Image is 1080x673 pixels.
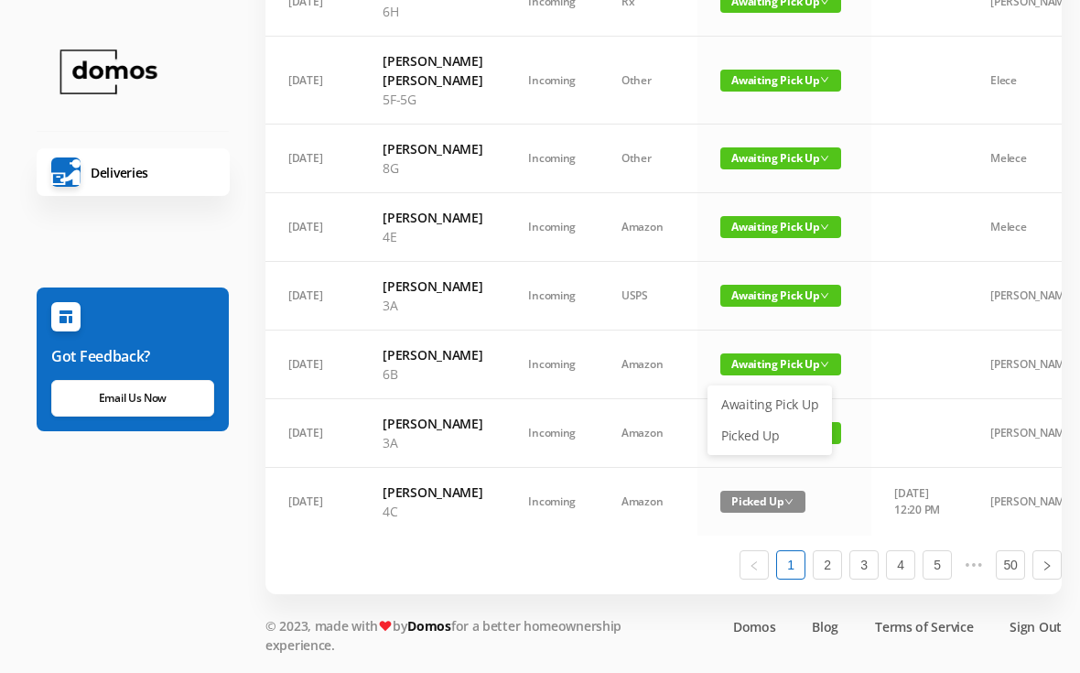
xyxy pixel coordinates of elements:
[383,345,482,364] h6: [PERSON_NAME]
[383,208,482,227] h6: [PERSON_NAME]
[599,262,697,331] td: USPS
[720,70,841,92] span: Awaiting Pick Up
[383,502,482,521] p: 4C
[959,550,988,580] span: •••
[996,550,1025,580] li: 50
[812,617,838,636] a: Blog
[383,227,482,246] p: 4E
[820,223,829,232] i: icon: down
[886,550,915,580] li: 4
[599,468,697,536] td: Amazon
[265,468,360,536] td: [DATE]
[51,380,214,417] a: Email Us Now
[383,2,482,21] p: 6H
[505,125,599,193] td: Incoming
[265,125,360,193] td: [DATE]
[505,331,599,399] td: Incoming
[599,193,697,262] td: Amazon
[720,353,841,375] span: Awaiting Pick Up
[875,617,973,636] a: Terms of Service
[383,139,482,158] h6: [PERSON_NAME]
[923,550,952,580] li: 5
[749,560,760,571] i: icon: left
[265,331,360,399] td: [DATE]
[959,550,988,580] li: Next 5 Pages
[1010,617,1062,636] a: Sign Out
[720,285,841,307] span: Awaiting Pick Up
[505,399,599,468] td: Incoming
[383,433,482,452] p: 3A
[383,277,482,296] h6: [PERSON_NAME]
[813,550,842,580] li: 2
[820,291,829,300] i: icon: down
[599,331,697,399] td: Amazon
[1042,560,1053,571] i: icon: right
[820,75,829,84] i: icon: down
[710,390,829,419] a: Awaiting Pick Up
[777,551,805,579] a: 1
[51,345,214,367] h6: Got Feedback?
[505,193,599,262] td: Incoming
[599,125,697,193] td: Other
[1032,550,1062,580] li: Next Page
[265,37,360,125] td: [DATE]
[871,468,967,536] td: [DATE] 12:20 PM
[784,497,794,506] i: icon: down
[505,37,599,125] td: Incoming
[997,551,1024,579] a: 50
[265,193,360,262] td: [DATE]
[733,617,776,636] a: Domos
[505,262,599,331] td: Incoming
[820,154,829,163] i: icon: down
[383,158,482,178] p: 8G
[383,296,482,315] p: 3A
[383,90,482,109] p: 5F-5G
[776,550,805,580] li: 1
[265,399,360,468] td: [DATE]
[505,468,599,536] td: Incoming
[383,364,482,384] p: 6B
[710,421,829,450] a: Picked Up
[265,262,360,331] td: [DATE]
[720,216,841,238] span: Awaiting Pick Up
[383,483,482,502] h6: [PERSON_NAME]
[850,551,878,579] a: 3
[599,37,697,125] td: Other
[849,550,879,580] li: 3
[383,414,482,433] h6: [PERSON_NAME]
[923,551,951,579] a: 5
[887,551,914,579] a: 4
[720,491,805,513] span: Picked Up
[740,550,769,580] li: Previous Page
[265,616,673,655] p: © 2023, made with by for a better homeownership experience.
[383,51,482,90] h6: [PERSON_NAME] [PERSON_NAME]
[37,148,230,196] a: Deliveries
[720,147,841,169] span: Awaiting Pick Up
[814,551,841,579] a: 2
[820,360,829,369] i: icon: down
[599,399,697,468] td: Amazon
[407,617,451,635] a: Domos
